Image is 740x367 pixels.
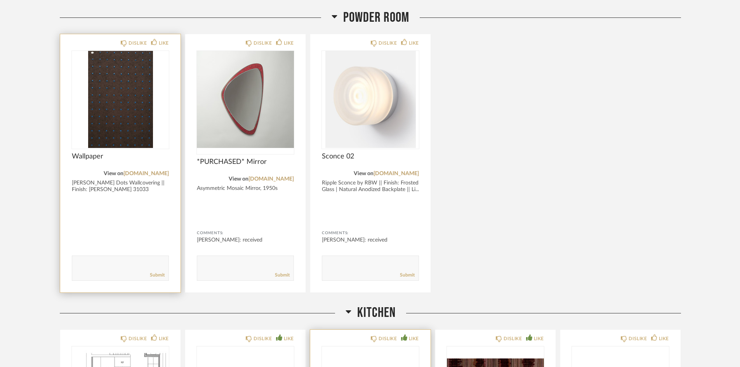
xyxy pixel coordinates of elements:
span: View on [229,176,248,182]
div: LIKE [534,335,544,343]
span: View on [104,171,123,176]
span: View on [354,171,373,176]
div: [PERSON_NAME] Dots Wallcovering || Finish: [PERSON_NAME] 31033 [72,180,169,193]
div: DISLIKE [379,335,397,343]
div: [PERSON_NAME]: received [197,236,294,244]
div: DISLIKE [129,39,147,47]
div: Asymmetric Mosaic Mirror, 1950s [197,185,294,192]
a: Submit [275,272,290,278]
a: [DOMAIN_NAME] [373,171,419,176]
div: LIKE [284,39,294,47]
span: Sconce 02 [322,152,419,161]
img: undefined [72,51,169,148]
span: Kitchen [357,304,396,321]
div: 0 [197,51,294,148]
div: DISLIKE [254,39,272,47]
span: *PURCHASED* Mirror [197,158,294,166]
div: [PERSON_NAME]: received [322,236,419,244]
div: LIKE [659,335,669,343]
div: LIKE [159,335,169,343]
a: [DOMAIN_NAME] [248,176,294,182]
div: DISLIKE [254,335,272,343]
div: Comments: [322,229,419,237]
div: LIKE [284,335,294,343]
a: Submit [150,272,165,278]
a: [DOMAIN_NAME] [123,171,169,176]
div: Ripple Sconce by RBW || Finish: Frosted Glass | Natural Anodized Backplate || Li... [322,180,419,193]
div: LIKE [409,39,419,47]
div: DISLIKE [504,335,522,343]
img: undefined [197,51,294,148]
div: LIKE [159,39,169,47]
div: DISLIKE [379,39,397,47]
span: Powder Room [343,9,409,26]
div: DISLIKE [129,335,147,343]
img: undefined [322,51,419,148]
a: Submit [400,272,415,278]
span: Wallpaper [72,152,169,161]
div: LIKE [409,335,419,343]
div: DISLIKE [629,335,647,343]
div: Comments: [197,229,294,237]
